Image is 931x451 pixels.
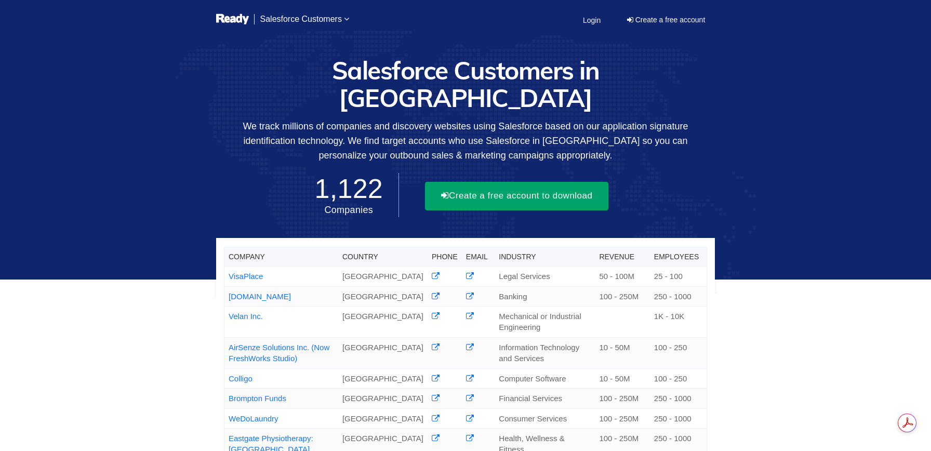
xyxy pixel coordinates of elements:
td: 25 - 100 [650,267,707,286]
td: Computer Software [495,368,595,388]
a: WeDoLaundry [229,414,278,423]
td: [GEOGRAPHIC_DATA] [338,408,428,428]
td: [GEOGRAPHIC_DATA] [338,306,428,337]
td: [GEOGRAPHIC_DATA] [338,286,428,306]
th: Company [224,247,338,267]
td: Consumer Services [495,408,595,428]
a: Salesforce Customers [254,5,356,33]
td: 10 - 50M [595,337,649,368]
td: 100 - 250M [595,286,649,306]
a: Login [577,7,607,33]
h1: Salesforce Customers in [GEOGRAPHIC_DATA] [216,57,715,112]
td: Information Technology and Services [495,337,595,368]
th: Employees [650,247,707,267]
td: 100 - 250M [595,408,649,428]
img: logo [216,13,249,26]
a: Brompton Funds [229,394,286,403]
td: [GEOGRAPHIC_DATA] [338,389,428,408]
td: Mechanical or Industrial Engineering [495,306,595,337]
td: Banking [495,286,595,306]
td: Legal Services [495,267,595,286]
th: Phone [428,247,462,267]
td: 1K - 10K [650,306,707,337]
td: 250 - 1000 [650,408,707,428]
span: Salesforce Customers [260,15,342,23]
td: [GEOGRAPHIC_DATA] [338,368,428,388]
a: [DOMAIN_NAME] [229,292,291,301]
td: Financial Services [495,389,595,408]
td: 50 - 100M [595,267,649,286]
td: 10 - 50M [595,368,649,388]
th: Email [462,247,495,267]
td: 250 - 1000 [650,286,707,306]
td: [GEOGRAPHIC_DATA] [338,337,428,368]
a: Create a free account [620,11,713,28]
th: Industry [495,247,595,267]
span: Login [583,16,601,24]
p: We track millions of companies and discovery websites using Salesforce based on our application s... [216,119,715,163]
td: 250 - 1000 [650,389,707,408]
a: Colligo [229,374,252,383]
span: 1,122 [314,174,383,204]
span: Companies [324,205,373,215]
a: VisaPlace [229,272,263,281]
a: Velan Inc. [229,312,263,321]
td: 100 - 250 [650,337,707,368]
td: 100 - 250M [595,389,649,408]
td: 100 - 250 [650,368,707,388]
a: AirSenze Solutions Inc. (Now FreshWorks Studio) [229,343,329,363]
th: Country [338,247,428,267]
button: Create a free account to download [425,182,609,210]
td: [GEOGRAPHIC_DATA] [338,267,428,286]
th: Revenue [595,247,649,267]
